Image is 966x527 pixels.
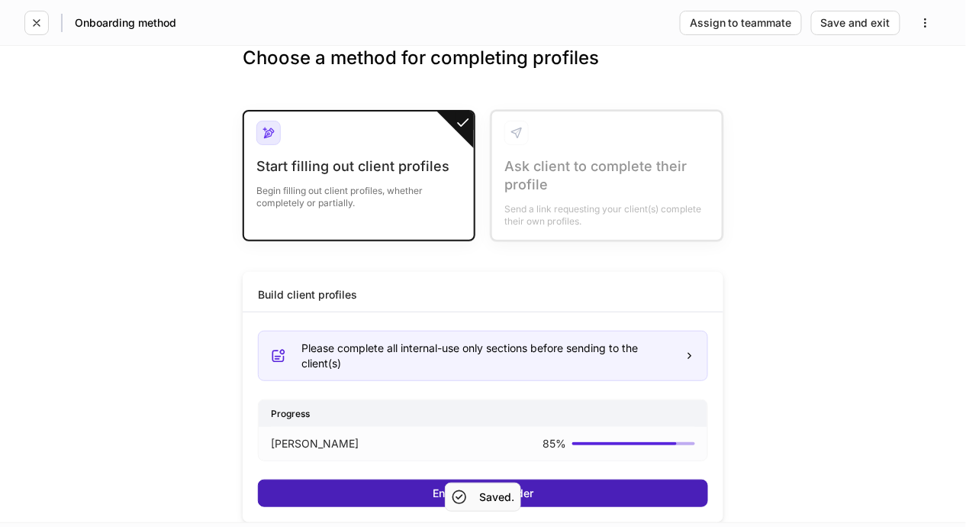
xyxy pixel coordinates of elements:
h3: Choose a method for completing profiles [243,46,723,95]
div: Begin filling out client profiles, whether completely or partially. [256,176,462,209]
button: Assign to teammate [680,11,802,35]
div: Build client profiles [258,287,357,302]
h5: Saved. [479,490,514,505]
p: 85 % [543,436,566,451]
div: Start filling out client profiles [256,157,462,176]
button: Enter profile builder [258,480,708,507]
p: [PERSON_NAME] [271,436,359,451]
h5: Onboarding method [75,15,176,31]
div: Assign to teammate [690,18,792,28]
div: Please complete all internal-use only sections before sending to the client(s) [301,341,672,371]
div: Save and exit [821,18,890,28]
div: Progress [259,400,707,427]
div: Enter profile builder [433,488,533,499]
button: Save and exit [811,11,900,35]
